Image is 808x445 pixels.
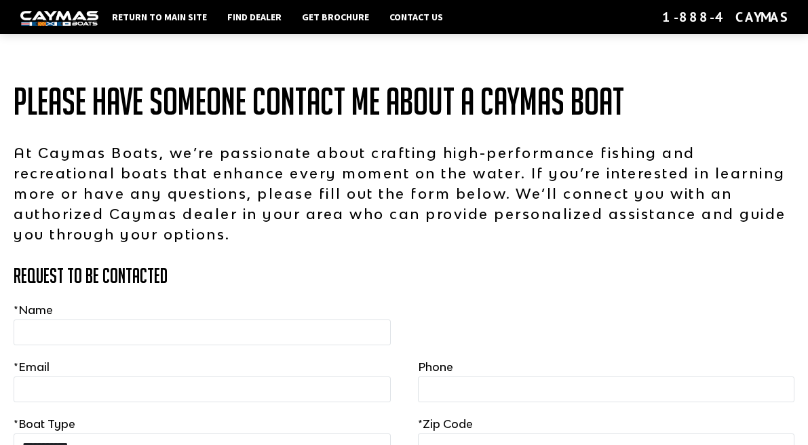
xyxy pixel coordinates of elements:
[14,81,794,122] h1: Please have someone contact me about a Caymas Boat
[14,142,794,244] p: At Caymas Boats, we’re passionate about crafting high-performance fishing and recreational boats ...
[14,416,75,432] label: Boat Type
[418,359,453,375] label: Phone
[14,359,50,375] label: Email
[662,8,788,26] div: 1-888-4CAYMAS
[14,265,794,287] h3: Request to Be Contacted
[383,8,450,26] a: Contact Us
[418,416,473,432] label: Zip Code
[220,8,288,26] a: Find Dealer
[295,8,376,26] a: Get Brochure
[105,8,214,26] a: Return to main site
[20,11,98,25] img: white-logo-c9c8dbefe5ff5ceceb0f0178aa75bf4bb51f6bca0971e226c86eb53dfe498488.png
[14,302,53,318] label: Name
